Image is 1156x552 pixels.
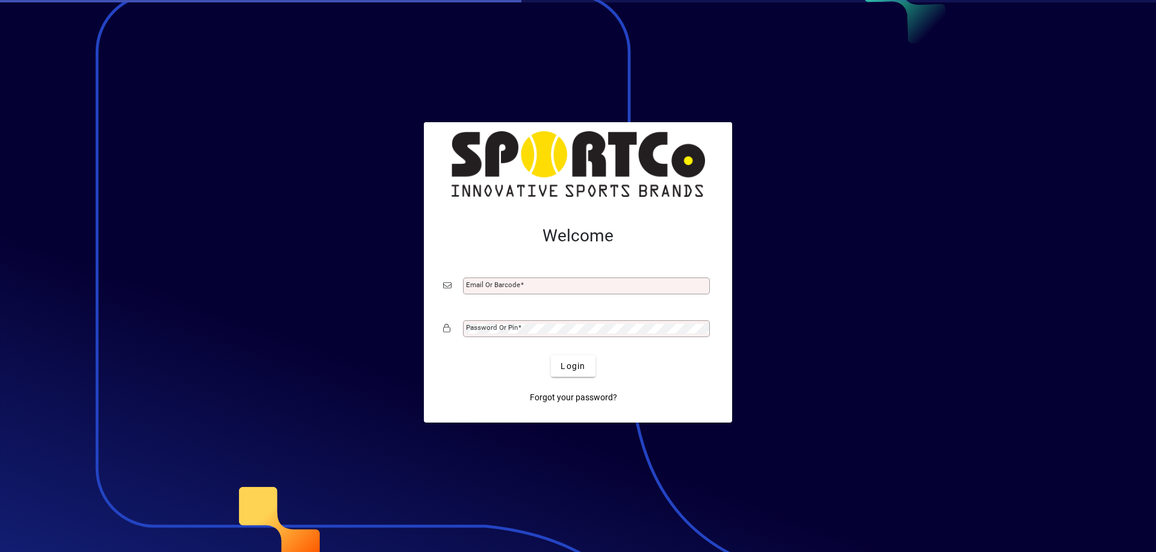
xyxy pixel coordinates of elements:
span: Forgot your password? [530,391,617,404]
button: Login [551,355,595,377]
span: Login [561,360,585,373]
mat-label: Email or Barcode [466,281,520,289]
a: Forgot your password? [525,386,622,408]
h2: Welcome [443,226,713,246]
mat-label: Password or Pin [466,323,518,332]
